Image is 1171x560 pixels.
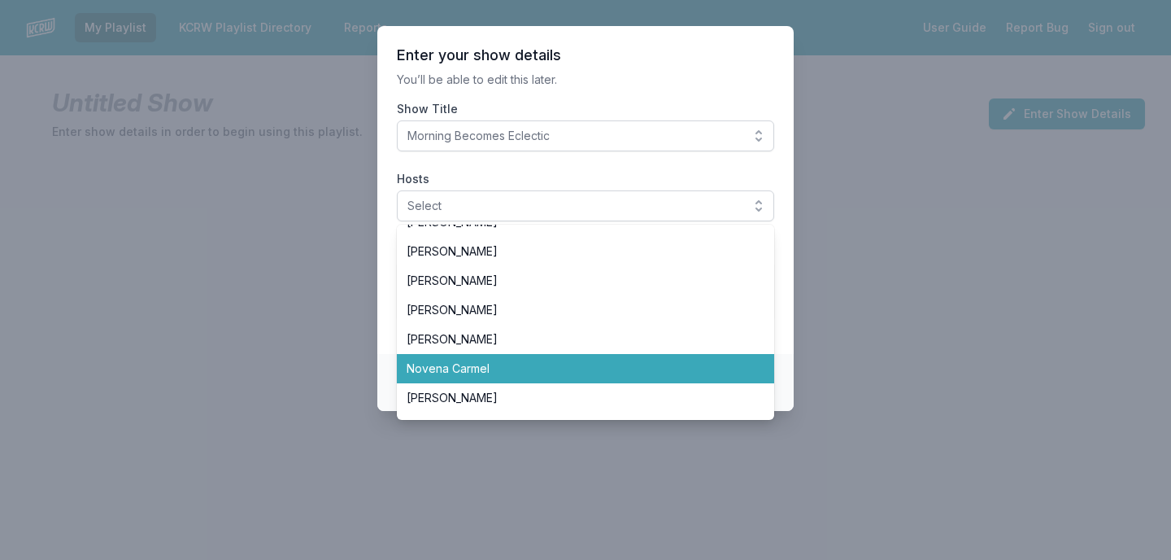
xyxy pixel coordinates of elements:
[397,101,774,117] label: Show Title
[407,361,745,377] span: Novena Carmel
[407,331,745,348] span: [PERSON_NAME]
[407,302,745,318] span: [PERSON_NAME]
[397,46,774,65] header: Enter your show details
[397,120,774,151] button: Morning Becomes Eclectic
[407,390,745,406] span: [PERSON_NAME]
[407,198,741,214] span: Select
[407,419,745,435] span: [PERSON_NAME]
[397,190,774,221] button: Select
[397,72,774,88] p: You’ll be able to edit this later.
[407,128,741,144] span: Morning Becomes Eclectic
[397,171,774,187] label: Hosts
[407,273,745,289] span: [PERSON_NAME]
[407,243,745,260] span: [PERSON_NAME]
